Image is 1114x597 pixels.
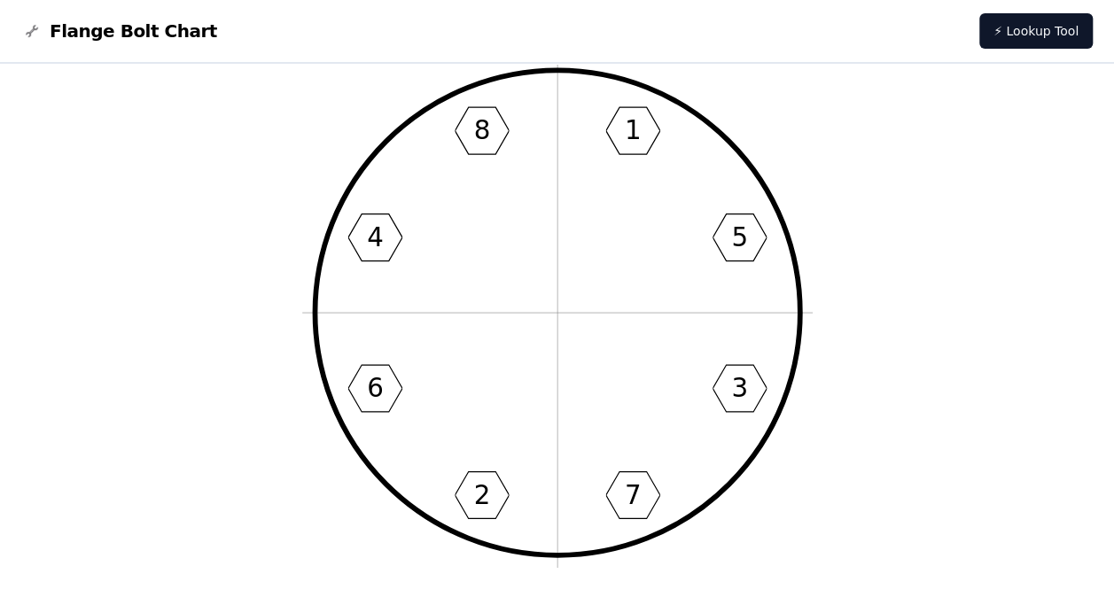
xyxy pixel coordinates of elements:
text: 2 [473,479,490,509]
a: ⚡ Lookup Tool [979,13,1093,49]
text: 5 [731,222,748,252]
text: 3 [731,373,748,403]
text: 4 [367,222,384,252]
text: 6 [367,373,384,403]
img: Flange Bolt Chart Logo [21,20,43,42]
text: 7 [624,479,641,509]
a: Flange Bolt Chart LogoFlange Bolt Chart [21,19,217,43]
text: 8 [473,115,490,145]
text: 1 [624,115,641,145]
span: Flange Bolt Chart [50,19,217,43]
